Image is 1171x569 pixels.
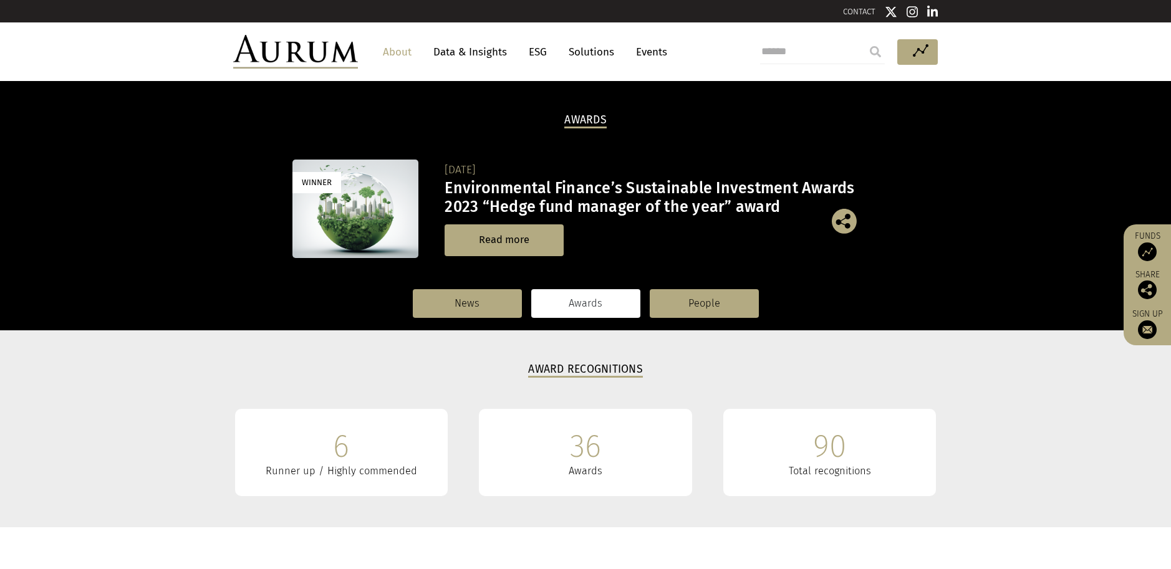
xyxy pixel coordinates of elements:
a: Data & Insights [427,41,513,64]
h2: Awards [564,113,607,128]
div: Winner [292,172,341,193]
input: Submit [863,39,888,64]
div: 36 [570,428,601,465]
img: Twitter icon [885,6,897,18]
div: [DATE] [445,161,875,179]
a: Events [630,41,667,64]
a: About [377,41,418,64]
h3: Award Recognitions [528,363,643,378]
div: Awards [498,465,673,477]
a: Sign up [1130,308,1165,339]
a: News [413,289,522,318]
a: People [650,289,759,318]
div: 90 [813,428,846,465]
a: Read more [445,224,564,256]
div: 6 [333,428,349,465]
img: Sign up to our newsletter [1138,320,1157,339]
img: Share this post [1138,280,1157,299]
img: Instagram icon [907,6,918,18]
a: Solutions [562,41,620,64]
div: Runner up / Highly commended [254,465,430,477]
h3: Environmental Finance’s Sustainable Investment Awards 2023 “Hedge fund manager of the year” award [445,179,875,216]
img: Linkedin icon [927,6,938,18]
a: Funds [1130,231,1165,261]
div: Total recognitions [742,465,918,477]
a: CONTACT [843,7,875,16]
a: Awards [531,289,640,318]
a: ESG [523,41,553,64]
img: Aurum [233,35,358,69]
img: Access Funds [1138,242,1157,261]
div: Share [1130,270,1165,299]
